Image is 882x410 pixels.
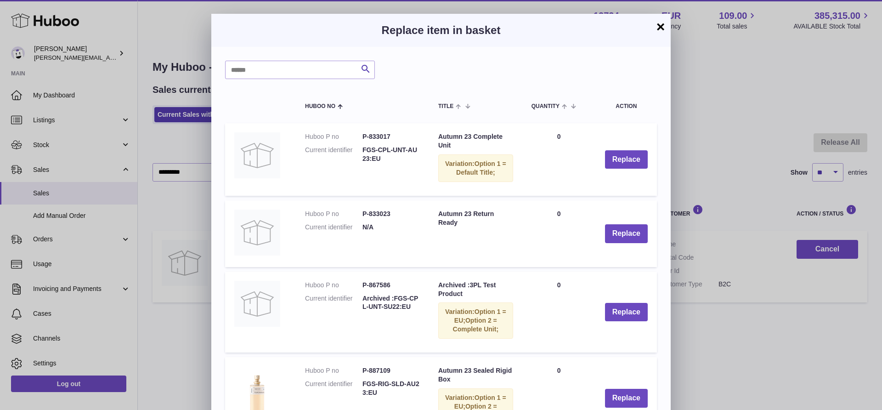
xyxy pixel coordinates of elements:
dd: FGS-CPL-UNT-AU23:EU [362,146,420,163]
dt: Current identifier [305,146,362,163]
button: Replace [605,303,648,322]
dt: Huboo P no [305,366,362,375]
div: Variation: [438,302,513,339]
td: Autumn 23 Return Ready [429,200,522,267]
td: Archived :3PL Test Product [429,272,522,353]
button: Replace [605,389,648,408]
button: Replace [605,224,648,243]
dt: Current identifier [305,380,362,397]
img: Archived :3PL Test Product [234,281,280,327]
td: 0 [522,200,596,267]
span: Title [438,103,453,109]
dd: N/A [362,223,420,232]
span: Option 1 = EU; [454,394,506,410]
button: Replace [605,150,648,169]
span: Huboo no [305,103,335,109]
dt: Current identifier [305,223,362,232]
dt: Current identifier [305,294,362,312]
span: Option 1 = EU; [454,308,506,324]
th: Action [596,93,657,119]
img: Autumn 23 Complete Unit [234,132,280,178]
dt: Huboo P no [305,281,362,290]
span: Quantity [531,103,560,109]
dd: P-887109 [362,366,420,375]
span: Option 1 = Default Title; [456,160,506,176]
h3: Replace item in basket [225,23,657,38]
dd: P-833017 [362,132,420,141]
td: Autumn 23 Complete Unit [429,123,522,196]
button: × [655,21,666,32]
td: 0 [522,123,596,196]
dd: P-833023 [362,210,420,218]
dd: FGS-RIG-SLD-AU23:EU [362,380,420,397]
img: Autumn 23 Return Ready [234,210,280,256]
td: 0 [522,272,596,353]
dt: Huboo P no [305,132,362,141]
div: Variation: [438,154,513,182]
span: Option 2 = Complete Unit; [453,317,499,333]
dd: Archived :FGS-CPL-UNT-SU22:EU [362,294,420,312]
dt: Huboo P no [305,210,362,218]
dd: P-867586 [362,281,420,290]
